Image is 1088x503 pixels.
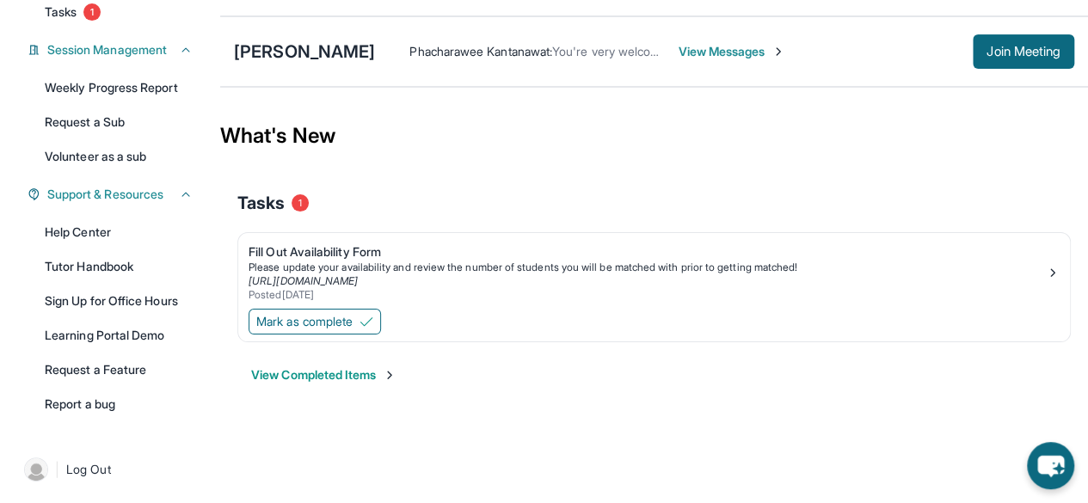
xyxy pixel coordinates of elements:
img: Chevron-Right [771,45,785,58]
button: Join Meeting [973,34,1074,69]
span: Tasks [237,191,285,215]
a: Fill Out Availability FormPlease update your availability and review the number of students you w... [238,233,1070,305]
span: Log Out [66,461,111,478]
div: [PERSON_NAME] [234,40,375,64]
a: Weekly Progress Report [34,72,203,103]
button: chat-button [1027,442,1074,489]
span: Tasks [45,3,77,21]
a: Sign Up for Office Hours [34,285,203,316]
a: Volunteer as a sub [34,141,203,172]
a: [URL][DOMAIN_NAME] [249,274,358,287]
a: Learning Portal Demo [34,320,203,351]
a: Request a Feature [34,354,203,385]
a: Help Center [34,217,203,248]
span: 1 [83,3,101,21]
a: |Log Out [17,451,203,488]
button: Session Management [40,41,193,58]
span: Session Management [47,41,167,58]
div: Posted [DATE] [249,288,1046,302]
span: Support & Resources [47,186,163,203]
span: You're very welcome! [552,44,670,58]
a: Tutor Handbook [34,251,203,282]
div: Fill Out Availability Form [249,243,1046,261]
a: Report a bug [34,389,203,420]
button: Mark as complete [249,309,381,334]
button: Support & Resources [40,186,193,203]
div: Please update your availability and review the number of students you will be matched with prior ... [249,261,1046,274]
img: Mark as complete [360,315,373,328]
span: Phacharawee Kantanawat : [409,44,552,58]
span: Mark as complete [256,313,353,330]
button: View Completed Items [251,366,396,383]
span: View Messages [678,43,785,60]
img: user-img [24,457,48,482]
span: Join Meeting [987,46,1060,57]
span: 1 [292,194,309,212]
a: Request a Sub [34,107,203,138]
span: | [55,459,59,480]
div: What's New [220,98,1088,174]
